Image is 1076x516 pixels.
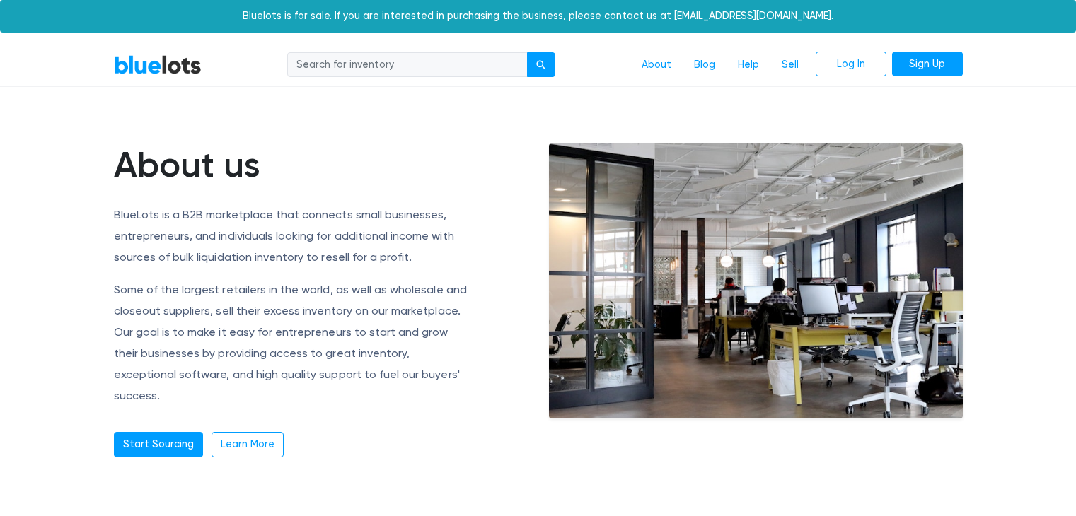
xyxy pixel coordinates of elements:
[114,279,471,406] p: Some of the largest retailers in the world, as well as wholesale and closeout suppliers, sell the...
[287,52,528,78] input: Search for inventory
[892,52,963,77] a: Sign Up
[549,143,963,419] img: office-e6e871ac0602a9b363ffc73e1d17013cb30894adc08fbdb38787864bb9a1d2fe.jpg
[683,52,727,78] a: Blog
[114,432,203,457] a: Start Sourcing
[114,204,471,268] p: BlueLots is a B2B marketplace that connects small businesses, entrepreneurs, and individuals look...
[114,54,202,75] a: BlueLots
[114,143,471,186] h1: About us
[816,52,886,77] a: Log In
[727,52,770,78] a: Help
[212,432,284,457] a: Learn More
[770,52,810,78] a: Sell
[630,52,683,78] a: About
